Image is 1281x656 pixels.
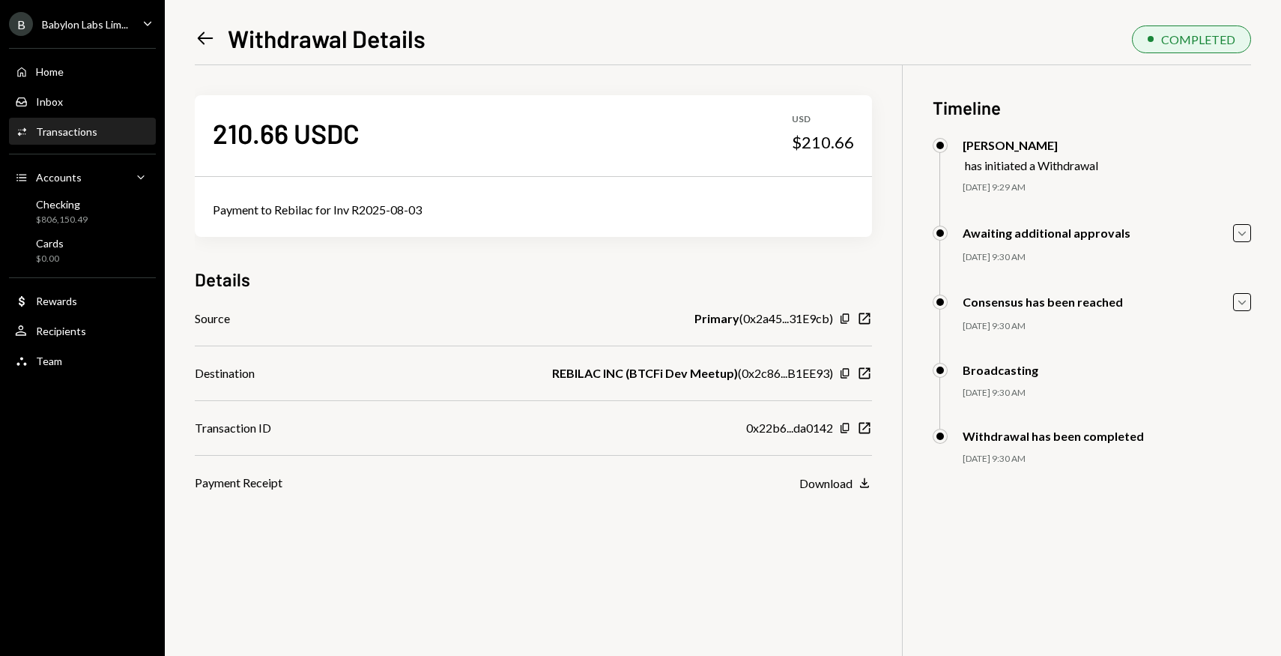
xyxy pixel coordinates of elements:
a: Recipients [9,317,156,344]
a: Cards$0.00 [9,232,156,268]
div: Consensus has been reached [963,295,1123,309]
div: Team [36,355,62,367]
div: Payment Receipt [195,474,282,492]
div: Destination [195,364,255,382]
div: 210.66 USDC [213,116,360,150]
div: Babylon Labs Lim... [42,18,128,31]
a: Checking$806,150.49 [9,193,156,229]
a: Home [9,58,156,85]
div: 0x22b6...da0142 [746,419,833,437]
div: USD [792,113,854,126]
div: $210.66 [792,132,854,153]
div: $0.00 [36,253,64,265]
div: [PERSON_NAME] [963,138,1098,152]
div: Rewards [36,295,77,307]
div: [DATE] 9:30 AM [963,453,1251,466]
div: Transactions [36,125,97,138]
div: Source [195,310,230,328]
div: Checking [36,198,88,211]
div: Download [799,476,853,490]
a: Accounts [9,163,156,190]
a: Rewards [9,287,156,314]
div: Broadcasting [963,363,1038,377]
h3: Details [195,267,250,292]
div: COMPLETED [1161,32,1235,46]
button: Download [799,475,872,492]
div: ( 0x2a45...31E9cb ) [694,310,833,328]
div: B [9,12,33,36]
div: [DATE] 9:30 AM [963,251,1251,264]
div: Inbox [36,95,63,108]
a: Transactions [9,118,156,145]
div: $806,150.49 [36,214,88,226]
div: Home [36,65,64,78]
div: Cards [36,237,64,250]
div: Awaiting additional approvals [963,226,1130,240]
div: Accounts [36,171,82,184]
div: [DATE] 9:30 AM [963,387,1251,400]
a: Inbox [9,88,156,115]
h3: Timeline [933,95,1251,120]
b: REBILAC INC (BTCFi Dev Meetup) [552,364,738,382]
h1: Withdrawal Details [228,23,426,53]
div: ( 0x2c86...B1EE93 ) [552,364,833,382]
div: has initiated a Withdrawal [965,158,1098,172]
div: [DATE] 9:29 AM [963,181,1251,194]
div: Payment to Rebilac for Inv R2025-08-03 [213,201,854,219]
a: Team [9,347,156,374]
div: Withdrawal has been completed [963,429,1144,443]
b: Primary [694,310,739,328]
div: [DATE] 9:30 AM [963,320,1251,333]
div: Transaction ID [195,419,271,437]
div: Recipients [36,325,86,337]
